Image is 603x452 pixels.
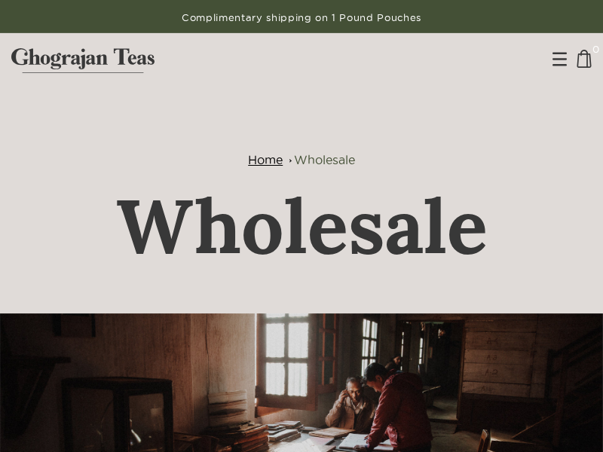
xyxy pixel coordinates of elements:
span: 0 [592,42,599,49]
a: Wholesale [294,153,355,166]
a: Home [248,153,283,166]
img: logo-matt.svg [11,44,155,73]
img: menu-black.svg [550,49,569,69]
img: cart-icon-matt.svg [577,49,592,68]
h1: Wholesale [68,193,536,261]
a: 0 [577,48,592,84]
